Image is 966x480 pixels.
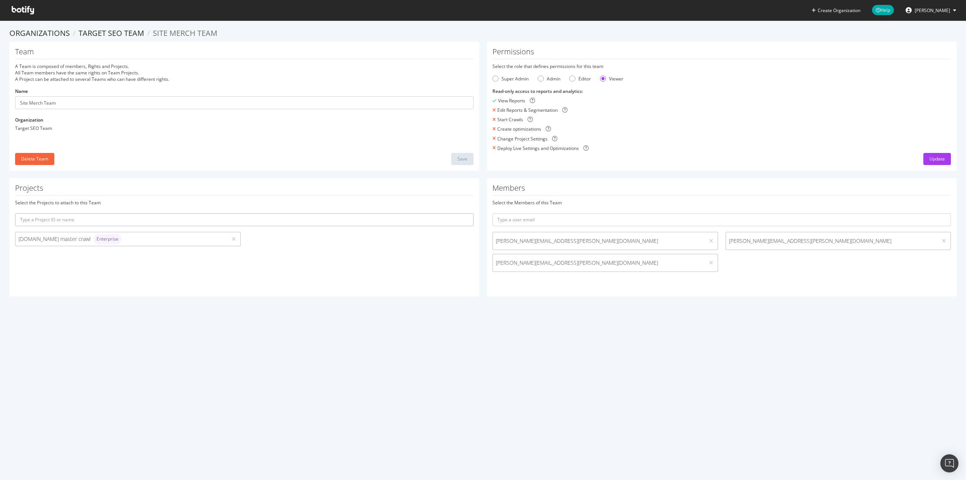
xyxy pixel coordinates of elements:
[492,76,529,82] div: Super Admin
[15,125,474,131] div: Target SEO Team
[729,237,935,245] span: [PERSON_NAME][EMAIL_ADDRESS][PERSON_NAME][DOMAIN_NAME]
[929,156,945,162] div: Update
[492,184,951,196] h1: Members
[497,136,548,142] div: Change Project Settings
[492,213,951,226] input: Type a user email
[15,63,474,82] div: A Team is composed of members, Rights and Projects. All Team members have the same rights on Team...
[497,145,579,151] div: Deploy Live Settings and Optimizations
[15,117,43,123] label: Organization
[609,76,623,82] div: Viewer
[15,153,54,165] button: Delete Team
[498,97,525,104] div: View Reports
[9,28,70,38] a: Organizations
[457,156,468,162] div: Save
[940,454,958,472] div: Open Intercom Messenger
[492,48,951,59] h1: Permissions
[811,7,861,14] button: Create Organization
[15,88,28,94] label: Name
[15,213,474,226] input: Type a Project ID or name
[569,76,591,82] div: Editor
[923,153,951,165] button: Update
[497,116,523,123] div: Start Crawls
[497,107,558,113] div: Edit Reports & Segmentation
[900,4,962,16] button: [PERSON_NAME]
[497,126,541,132] div: Create optimizations
[15,96,474,109] input: Name
[153,28,217,38] span: Site Merch Team
[78,28,144,38] a: Target SEO Team
[15,184,474,196] h1: Projects
[496,237,701,245] span: [PERSON_NAME][EMAIL_ADDRESS][PERSON_NAME][DOMAIN_NAME]
[15,48,474,59] h1: Team
[578,76,591,82] div: Editor
[451,153,474,165] button: Save
[18,234,224,244] div: [DOMAIN_NAME] master crawl
[492,88,951,94] div: Read-only access to reports and analytics :
[21,156,48,162] div: Delete Team
[15,199,474,206] div: Select the Projects to attach to this Team
[547,76,560,82] div: Admin
[492,63,951,69] div: Select the role that defines permissions for this team
[97,237,118,241] span: Enterprise
[872,5,894,15] span: Help
[94,234,122,244] div: brand label
[496,259,701,267] span: [PERSON_NAME][EMAIL_ADDRESS][PERSON_NAME][DOMAIN_NAME]
[492,199,951,206] div: Select the Members of this Team
[915,7,950,14] span: Eric Cason
[538,76,560,82] div: Admin
[501,76,529,82] div: Super Admin
[9,28,957,39] ol: breadcrumbs
[600,76,623,82] div: Viewer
